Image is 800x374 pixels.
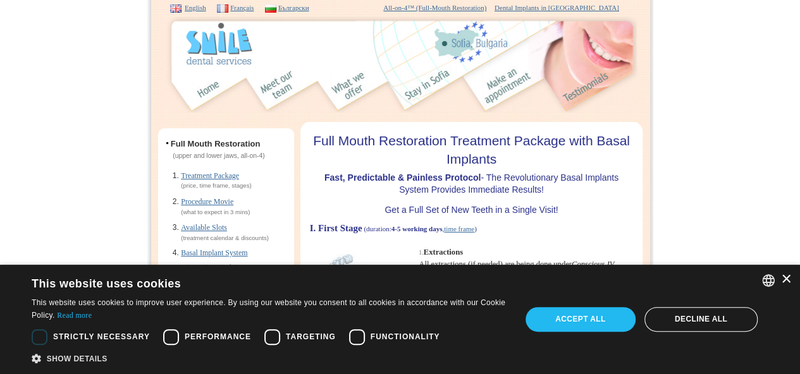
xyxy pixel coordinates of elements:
a: Basal Implant System [181,248,247,257]
span: (duration: , ) [364,225,476,232]
img: 2.jpg [227,66,255,112]
a: English [185,4,206,11]
img: accommodation_en.jpg [400,66,456,112]
a: Avoid Bone Graft & [MEDICAL_DATA] [183,263,239,280]
img: testimonials_en.jpg [558,66,637,112]
a: Available Slots [181,223,227,232]
a: Homepage [192,83,227,93]
b: Fast, Predictable & Painless Protocol [324,172,481,183]
div: Decline all [644,307,758,331]
img: 6.jpg [532,66,558,112]
span: I. First Stage [310,223,362,233]
img: home_en.jpg [192,66,227,112]
img: offer_en.jpg [331,66,372,112]
span: Show details [47,354,108,363]
strong: 4-5 working days [391,225,443,232]
img: 1.jpg [163,66,192,112]
span: Performance [185,331,251,342]
span: Functionality [371,331,440,342]
img: BG [265,4,276,12]
h2: - The Revolutionary Basal Implants System Provides Immediate Results! [310,172,634,196]
a: Procedure Movie [181,197,233,206]
div: This website uses cookies [32,272,475,291]
img: logo.gif [185,21,253,66]
a: Dental Implant Treatments [331,83,372,93]
span: (treatment calendar & discounts) [181,234,269,241]
span: (upper and lower jaws, all-on-4) [166,152,265,159]
span: 1. [419,249,424,256]
img: appointment_en.jpg [483,66,532,112]
img: FR [217,4,228,12]
img: 5.jpg [456,66,483,112]
img: 4.jpg [372,66,400,112]
img: dot.gif [166,142,168,146]
p: All extractions (if needed) are being done under (administered by qualified anesthetists). [419,234,631,283]
span: (price, time frame, stages) [181,182,251,189]
a: Français [230,4,254,11]
img: 1.Fixed Bridge Over Implants (Immediate Loading) [312,234,407,318]
a: Accommodation in Sofia [400,83,456,93]
a: Български [278,4,309,11]
h1: Full Mouth Restoration Treatment Package with Basal Implants [310,122,634,169]
div: Accept all [526,307,636,331]
img: team_en.jpg [255,66,302,112]
a: time frame [444,225,474,232]
b: Full Mouth Restoration [171,139,261,148]
div: Show details [32,352,507,365]
a: Contact our Clinic [483,83,532,93]
img: 3.jpg [302,66,331,112]
a: Our Team & Clinic [255,83,302,93]
img: EN [170,4,182,12]
span: (what to expect in 3 mins) [181,208,250,215]
b: Extractions [424,248,463,256]
a: Patient Reviews for Dental Implants Treatment in Smile Dental Services - Bulgaria [558,83,637,93]
: This website uses cookies to improve user experience. By using our website you consent to all coo... [32,298,505,320]
a: All-on-4™ (Full-Mouth Restoration) [383,4,486,11]
span: Strictly necessary [53,331,150,342]
span: Targeting [286,331,336,342]
a: Read more, opens a new window [57,311,92,320]
h2: Get a Full Set of New Teeth in a Single Visit! [310,203,634,217]
div: Close [781,275,791,284]
a: Dental Implants in [GEOGRAPHIC_DATA] [495,4,619,11]
a: Treatment Package [181,171,239,180]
